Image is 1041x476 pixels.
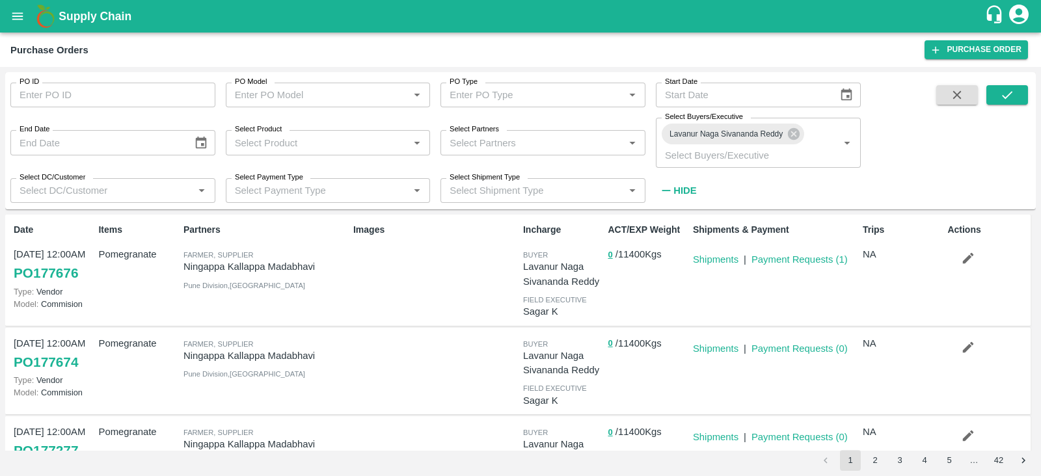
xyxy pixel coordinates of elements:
[444,182,620,199] input: Select Shipment Type
[235,77,267,87] label: PO Model
[608,248,612,263] button: 0
[964,455,984,467] div: …
[183,349,348,363] p: Ningappa Kallappa Madabhavi
[14,261,78,285] a: PO177676
[14,350,78,374] a: PO177674
[183,437,348,451] p: Ningappa Kallappa Madabhavi
[353,223,518,237] p: Images
[523,296,587,304] span: field executive
[665,77,697,87] label: Start Date
[914,450,935,471] button: Go to page 4
[947,223,1027,237] p: Actions
[624,135,641,152] button: Open
[984,5,1007,28] div: customer-support
[235,124,282,135] label: Select Product
[751,254,848,265] a: Payment Requests (1)
[523,349,602,378] p: Lavanur Naga Sivananda Reddy
[450,172,520,183] label: Select Shipment Type
[450,124,499,135] label: Select Partners
[230,182,388,199] input: Select Payment Type
[939,450,960,471] button: Go to page 5
[3,1,33,31] button: open drawer
[693,254,738,265] a: Shipments
[14,287,34,297] span: Type:
[230,86,388,103] input: Enter PO Model
[444,86,603,103] input: Enter PO Type
[59,10,131,23] b: Supply Chain
[988,450,1009,471] button: Go to page 42
[1013,450,1034,471] button: Go to next page
[183,429,254,436] span: Farmer, Supplier
[98,336,178,350] p: Pomegranate
[183,223,348,237] p: Partners
[14,299,38,309] span: Model:
[20,124,49,135] label: End Date
[863,336,942,350] p: NA
[523,304,602,319] p: Sagar K
[624,86,641,103] button: Open
[409,135,426,152] button: Open
[10,130,183,155] input: End Date
[693,343,738,354] a: Shipments
[183,251,254,259] span: Farmer, Supplier
[693,432,738,442] a: Shipments
[98,223,178,237] p: Items
[523,384,587,392] span: field executive
[14,425,93,439] p: [DATE] 12:00AM
[14,336,93,350] p: [DATE] 12:00AM
[14,374,93,386] p: Vendor
[14,375,34,385] span: Type:
[738,425,746,444] div: |
[14,285,93,298] p: Vendor
[608,247,687,262] p: / 11400 Kgs
[523,340,548,348] span: buyer
[183,259,348,274] p: Ningappa Kallappa Madabhavi
[450,77,478,87] label: PO Type
[608,425,612,440] button: 0
[624,182,641,199] button: Open
[20,77,39,87] label: PO ID
[660,146,818,163] input: Select Buyers/Executive
[608,336,612,351] button: 0
[673,185,696,196] strong: Hide
[751,343,848,354] a: Payment Requests (0)
[14,223,93,237] p: Date
[183,282,305,289] span: Pune Division , [GEOGRAPHIC_DATA]
[409,182,426,199] button: Open
[889,450,910,471] button: Go to page 3
[98,247,178,261] p: Pomegranate
[183,370,305,378] span: Pune Division , [GEOGRAPHIC_DATA]
[523,429,548,436] span: buyer
[1007,3,1031,30] div: account of current user
[840,450,861,471] button: page 1
[662,127,791,141] span: Lavanur Naga Sivananda Reddy
[33,3,59,29] img: logo
[656,83,829,107] input: Start Date
[738,247,746,267] div: |
[925,40,1028,59] a: Purchase Order
[865,450,886,471] button: Go to page 2
[14,388,38,397] span: Model:
[523,223,602,237] p: Incharge
[14,386,93,399] p: Commision
[738,336,746,356] div: |
[230,134,405,151] input: Select Product
[14,247,93,261] p: [DATE] 12:00AM
[863,247,942,261] p: NA
[59,7,984,25] a: Supply Chain
[839,135,856,152] button: Open
[656,179,700,202] button: Hide
[608,223,687,237] p: ACT/EXP Weight
[665,112,743,122] label: Select Buyers/Executive
[523,393,602,408] p: Sagar K
[14,439,78,462] a: PO177277
[189,131,213,155] button: Choose date
[608,425,687,440] p: / 11400 Kgs
[98,425,178,439] p: Pomegranate
[20,172,85,183] label: Select DC/Customer
[693,223,858,237] p: Shipments & Payment
[662,124,804,144] div: Lavanur Naga Sivananda Reddy
[14,298,93,310] p: Commision
[409,86,426,103] button: Open
[863,223,942,237] p: Trips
